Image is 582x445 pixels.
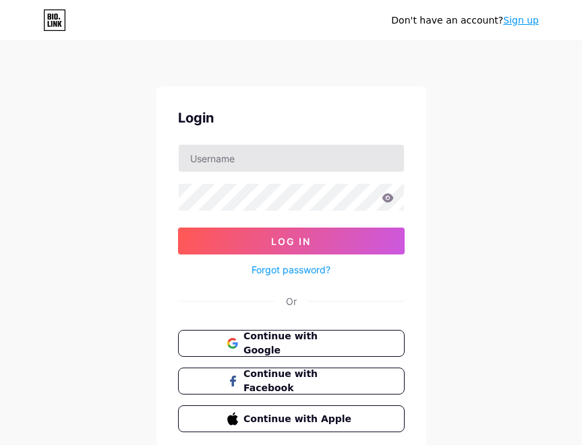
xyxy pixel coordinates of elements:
[391,13,539,28] div: Don't have an account?
[243,329,355,357] span: Continue with Google
[178,108,405,128] div: Login
[178,228,405,254] button: Log In
[252,263,330,277] a: Forgot password?
[179,145,404,172] input: Username
[503,15,539,26] a: Sign up
[178,330,405,357] button: Continue with Google
[286,294,297,308] div: Or
[178,405,405,432] button: Continue with Apple
[178,368,405,395] button: Continue with Facebook
[243,412,355,426] span: Continue with Apple
[271,236,311,247] span: Log In
[243,367,355,395] span: Continue with Facebook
